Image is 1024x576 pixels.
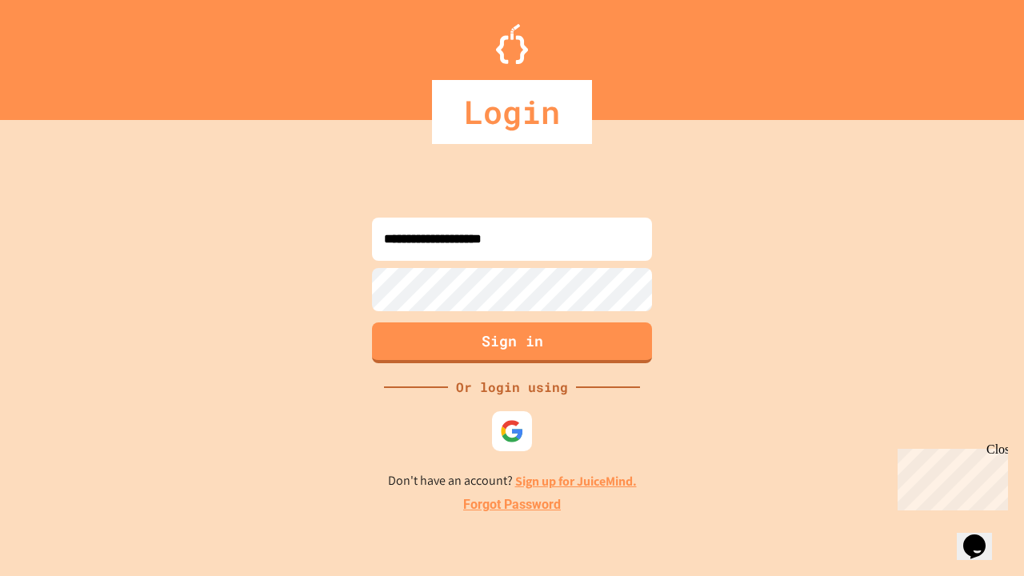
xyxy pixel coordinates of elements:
div: Login [432,80,592,144]
a: Forgot Password [463,495,561,514]
button: Sign in [372,322,652,363]
iframe: chat widget [957,512,1008,560]
img: google-icon.svg [500,419,524,443]
iframe: chat widget [891,442,1008,510]
p: Don't have an account? [388,471,637,491]
img: Logo.svg [496,24,528,64]
div: Or login using [448,378,576,397]
div: Chat with us now!Close [6,6,110,102]
a: Sign up for JuiceMind. [515,473,637,490]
